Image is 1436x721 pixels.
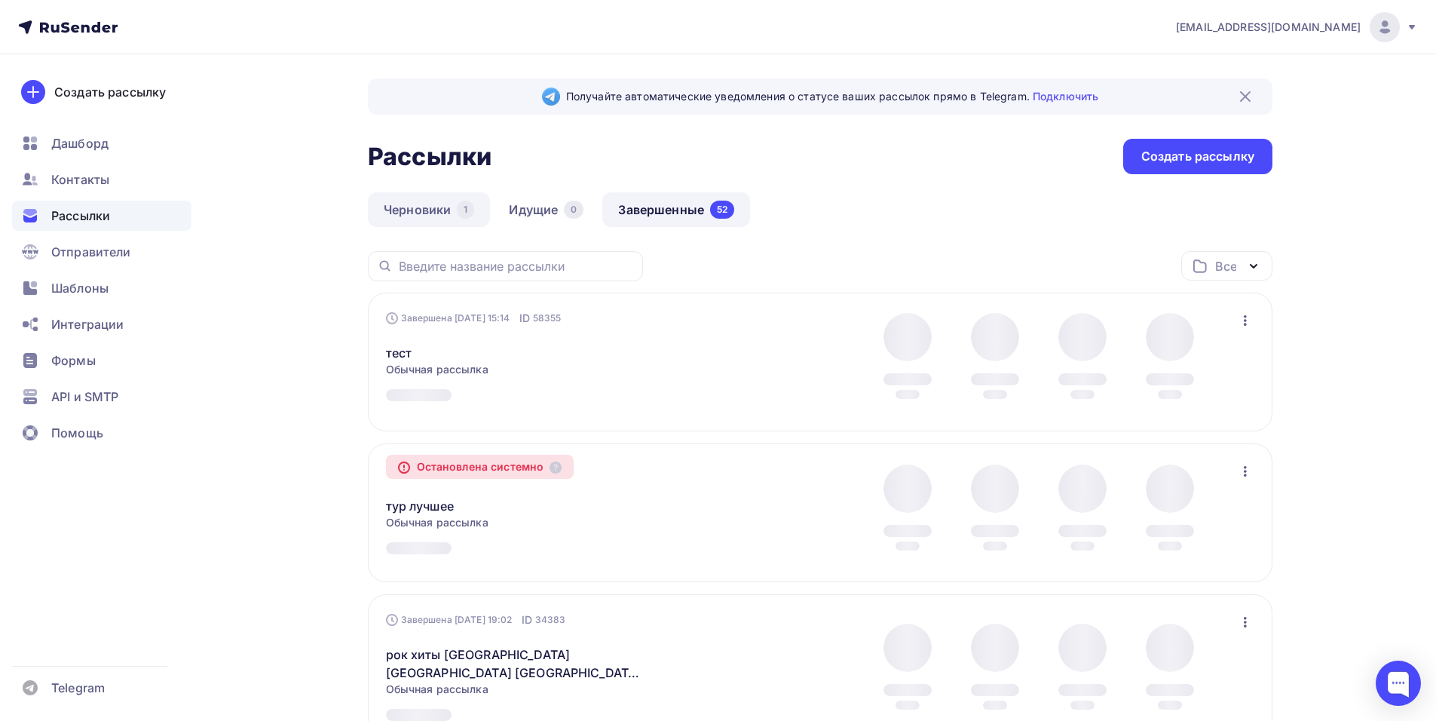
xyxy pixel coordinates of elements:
[457,201,474,219] div: 1
[522,612,532,627] span: ID
[51,243,131,261] span: Отправители
[12,237,191,267] a: Отправители
[602,192,750,227] a: Завершенные52
[12,164,191,195] a: Контакты
[12,201,191,231] a: Рассылки
[493,192,599,227] a: Идущие0
[542,87,560,106] img: Telegram
[51,170,109,189] span: Контакты
[1215,257,1236,275] div: Все
[535,612,566,627] span: 34383
[386,612,566,627] div: Завершена [DATE] 19:02
[566,89,1098,104] span: Получайте автоматические уведомления о статусе ваших рассылок прямо в Telegram.
[51,134,109,152] span: Дашборд
[368,192,490,227] a: Черновики1
[51,679,105,697] span: Telegram
[54,83,166,101] div: Создать рассылку
[386,682,488,697] span: Обычная рассылка
[386,646,645,682] a: рок хиты [GEOGRAPHIC_DATA] [GEOGRAPHIC_DATA] [GEOGRAPHIC_DATA] [GEOGRAPHIC_DATA] [GEOGRAPHIC_DATA...
[51,207,110,225] span: Рассылки
[533,311,562,326] span: 58355
[51,351,96,370] span: Формы
[1176,20,1361,35] span: [EMAIL_ADDRESS][DOMAIN_NAME]
[368,142,491,172] h2: Рассылки
[386,497,454,515] a: тур лучшее
[12,273,191,303] a: Шаблоны
[51,424,103,442] span: Помощь
[386,344,412,362] a: тест
[1176,12,1418,42] a: [EMAIL_ADDRESS][DOMAIN_NAME]
[399,258,634,275] input: Введите название рассылки
[51,388,118,406] span: API и SMTP
[12,345,191,376] a: Формы
[51,315,124,333] span: Интеграции
[710,201,734,219] div: 52
[386,455,574,479] div: Остановлена системно
[51,279,109,297] span: Шаблоны
[1141,148,1254,165] div: Создать рассылку
[1181,251,1272,281] button: Все
[386,362,488,377] span: Обычная рассылка
[386,515,488,530] span: Обычная рассылка
[519,311,530,326] span: ID
[1033,90,1098,103] a: Подключить
[564,201,583,219] div: 0
[386,311,562,326] div: Завершена [DATE] 15:14
[12,128,191,158] a: Дашборд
